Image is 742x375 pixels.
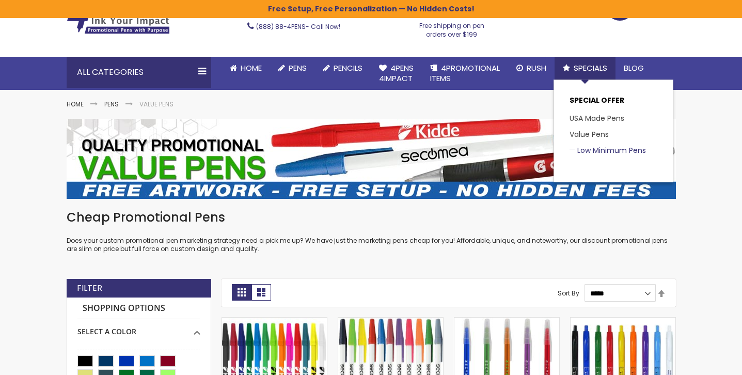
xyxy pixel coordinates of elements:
span: 4PROMOTIONAL ITEMS [430,62,500,84]
a: Home [222,57,270,80]
a: Home [67,100,84,108]
a: Custom Cambria Plastic Retractable Ballpoint Pen - Monochromatic Body Color [571,317,675,326]
a: Value Pens [570,129,609,139]
a: Pens [104,100,119,108]
div: All Categories [67,57,211,88]
h1: Cheap Promotional Pens [67,209,676,226]
span: Rush [527,62,546,73]
span: Home [241,62,262,73]
a: Belfast Translucent Value Stick Pen [454,317,559,326]
strong: Shopping Options [77,298,200,320]
a: Belfast B Value Stick Pen [222,317,327,326]
div: Does your custom promotional pen marketing strategy need a pick me up? We have just the marketing... [67,209,676,253]
a: Low Minimum Pens [570,145,646,155]
a: USA Made Pens [570,113,624,123]
a: Specials [555,57,615,80]
span: Specials [574,62,607,73]
span: 4Pens 4impact [379,62,414,84]
span: Pencils [334,62,362,73]
div: Free shipping on pen orders over $199 [408,18,495,38]
div: Select A Color [77,319,200,337]
a: Pens [270,57,315,80]
span: - Call Now! [256,22,340,31]
a: (888) 88-4PENS [256,22,306,31]
a: 4Pens4impact [371,57,422,90]
span: Blog [624,62,644,73]
strong: Grid [232,284,251,301]
a: Pencils [315,57,371,80]
a: Belfast Value Stick Pen [338,317,443,326]
label: Sort By [558,289,579,298]
span: Pens [289,62,307,73]
a: 4PROMOTIONALITEMS [422,57,508,90]
p: SPECIAL OFFER [570,96,657,111]
a: Rush [508,57,555,80]
strong: Filter [77,283,102,294]
img: Value Pens [67,119,676,199]
a: Blog [615,57,652,80]
strong: Value Pens [139,100,173,108]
